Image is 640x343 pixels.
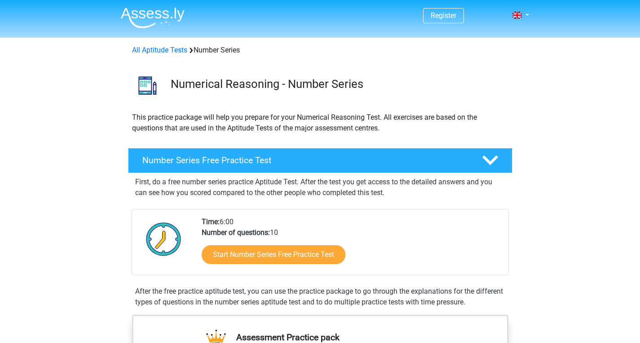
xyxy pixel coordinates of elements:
b: Number of questions: [202,228,270,237]
a: Start Number Series Free Practice Test [202,245,345,264]
div: Number Series [128,45,512,56]
h3: Numerical Reasoning - Number Series [171,77,505,91]
h4: Number Series Free Practice Test [142,155,468,165]
div: 6:00 10 [195,217,508,275]
img: Clock [141,217,186,261]
div: After the free practice aptitude test, you can use the practice package to go through the explana... [132,286,509,308]
img: Assessly [121,7,185,28]
b: Time: [202,217,220,226]
a: All Aptitude Tests [132,46,187,54]
a: Register [431,11,456,20]
p: This practice package will help you prepare for your Numerical Reasoning Test. All exercises are ... [132,112,508,134]
a: Number Series Free Practice Test [124,148,516,173]
p: First, do a free number series practice Aptitude Test. After the test you get access to the detai... [135,177,505,198]
img: number series [128,66,167,104]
